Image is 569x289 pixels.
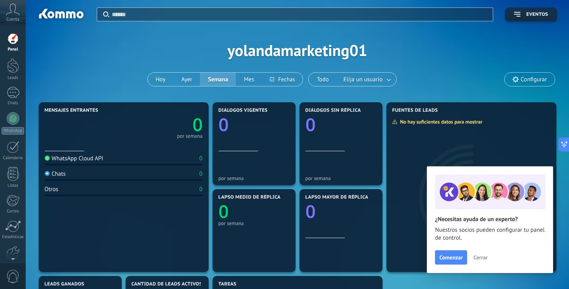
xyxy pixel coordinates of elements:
div: Listas [2,183,24,188]
text: 0 [219,113,229,137]
button: Semana [200,73,236,86]
div: 0 [199,170,202,178]
div: Calendario [2,156,24,161]
a: 0 [124,113,203,137]
h2: ¿Necesitas ayuda de un experto? [435,216,545,223]
button: Hoy [148,73,173,86]
div: Chats [2,101,24,106]
div: Panel [2,47,24,52]
div: 0 [199,186,202,193]
span: Diálogos vigentes [219,108,268,113]
span: Nuestros socios pueden configurar tu panel de control. [435,226,545,242]
div: No hay suficientes datos para mostrar [392,118,488,125]
span: Comenzar [439,255,463,260]
div: por semana [177,134,203,138]
img: Chats [45,171,50,176]
span: Lapso medio de réplica [219,195,281,200]
text: 0 [192,113,203,137]
button: Cerrar [470,251,491,263]
span: Leads ganados [45,281,85,287]
div: 0 [199,155,202,162]
text: 0 [305,113,316,137]
span: Cuenta [6,17,19,22]
div: Chats [45,170,66,178]
div: por semana [219,175,290,181]
button: Mes [236,73,262,86]
div: Correo [2,209,24,214]
div: Leads [2,75,24,81]
span: Configurar [521,76,547,83]
span: Tareas [219,281,237,287]
text: 0 [219,199,229,223]
div: Estadísticas [2,235,24,240]
div: WhatsApp Cloud API [45,155,104,162]
button: Fechas [262,73,303,86]
div: por semana [219,220,290,226]
div: WhatsApp [2,127,24,135]
span: Elija un usuario [342,74,384,85]
text: 0 [305,199,316,223]
button: Comenzar [435,250,467,265]
span: Diálogos sin réplica [305,108,361,113]
span: Lapso mayor de réplica [305,195,368,200]
button: Elija un usuario [337,73,396,86]
img: WhatsApp Cloud API [45,156,50,161]
div: Otros [45,186,58,193]
div: por semana [305,175,377,181]
button: Eventos [505,8,557,21]
button: Ayer [173,73,200,86]
span: Cantidad de leads activos [132,281,202,287]
button: Todo [309,73,337,86]
span: Cerrar [473,255,488,260]
span: Fuentes de leads [392,108,438,113]
span: Mensajes entrantes [45,108,98,113]
span: Eventos [526,12,548,17]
